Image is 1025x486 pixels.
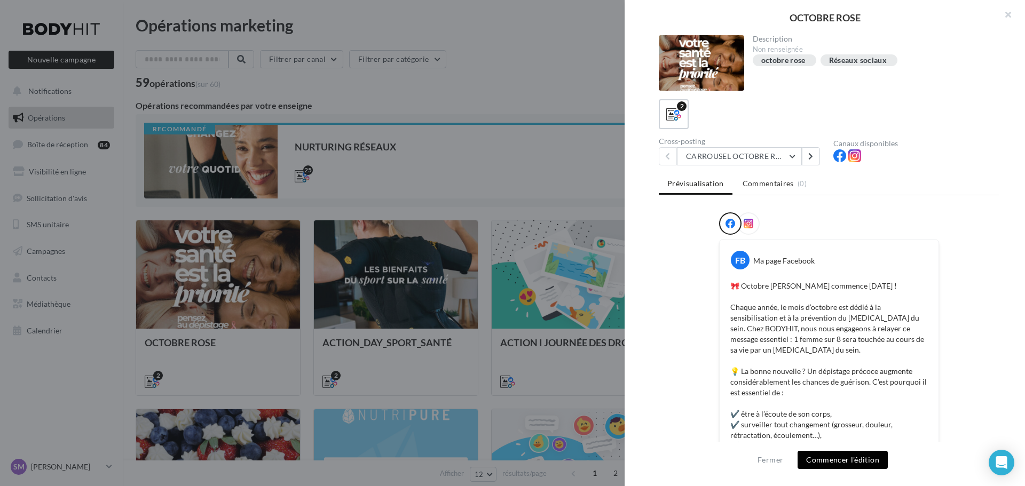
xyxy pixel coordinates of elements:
[798,179,807,188] span: (0)
[659,138,825,145] div: Cross-posting
[761,57,806,65] div: octobre rose
[753,256,815,266] div: Ma page Facebook
[642,13,1008,22] div: OCTOBRE ROSE
[829,57,887,65] div: Réseaux sociaux
[798,451,888,469] button: Commencer l'édition
[677,147,802,165] button: CARROUSEL OCTOBRE ROSE
[743,178,794,189] span: Commentaires
[731,251,750,269] div: FB
[989,450,1014,475] div: Open Intercom Messenger
[753,453,787,466] button: Fermer
[833,140,999,147] div: Canaux disponibles
[753,45,991,54] div: Non renseignée
[677,101,687,111] div: 2
[753,35,991,43] div: Description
